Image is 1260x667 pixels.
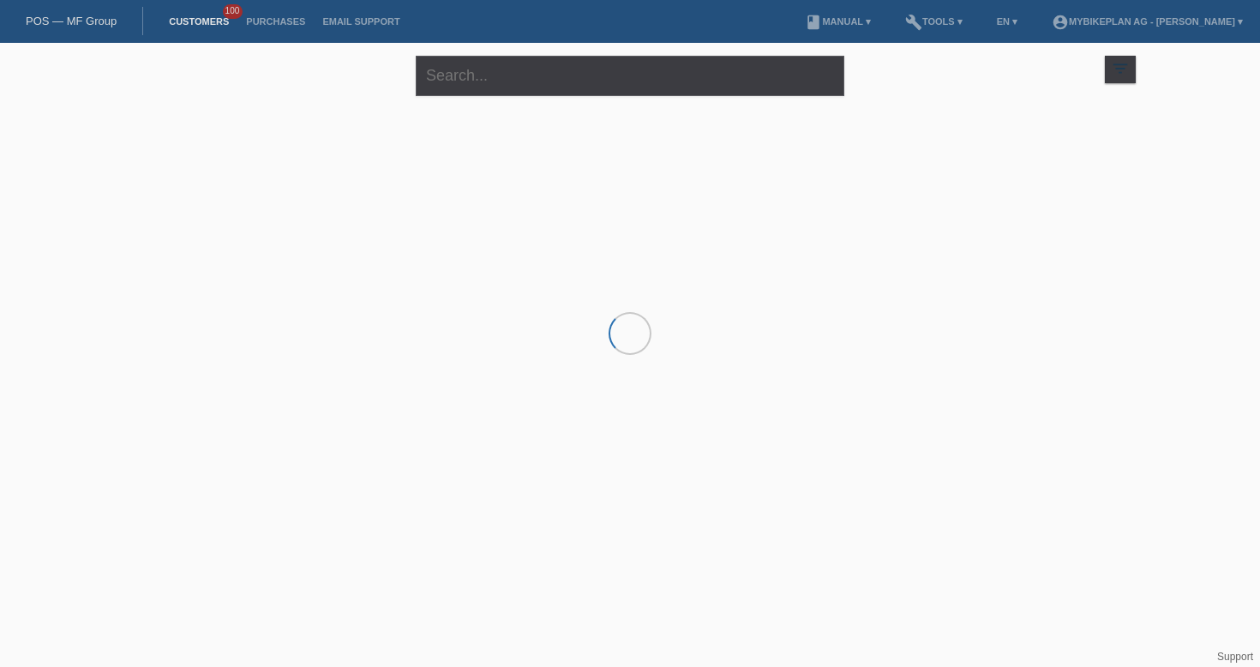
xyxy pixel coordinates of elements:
a: Email Support [314,16,408,27]
input: Search... [416,56,844,96]
a: buildTools ▾ [897,16,971,27]
a: EN ▾ [988,16,1026,27]
a: POS — MF Group [26,15,117,27]
span: 100 [223,4,243,19]
a: Purchases [237,16,314,27]
a: account_circleMybikeplan AG - [PERSON_NAME] ▾ [1043,16,1251,27]
a: Customers [160,16,237,27]
i: build [905,14,922,31]
a: bookManual ▾ [796,16,879,27]
i: filter_list [1111,59,1130,78]
i: account_circle [1052,14,1069,31]
a: Support [1217,651,1253,663]
i: book [805,14,822,31]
